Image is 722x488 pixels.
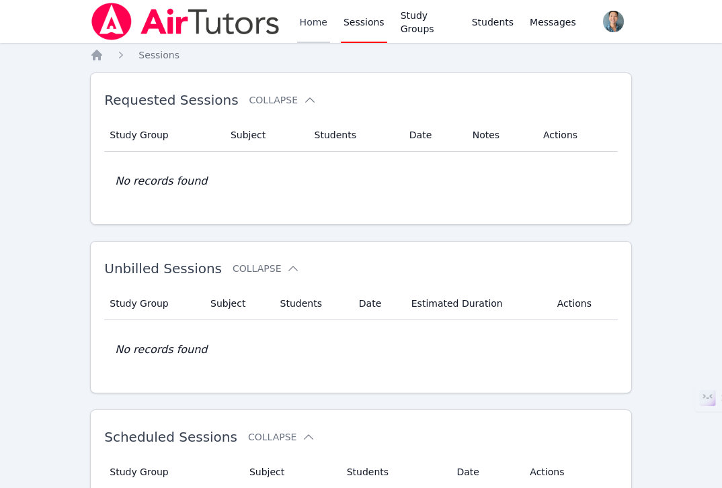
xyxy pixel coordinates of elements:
img: Air Tutors [90,3,280,40]
span: Sessions [138,50,179,60]
th: Subject [202,287,272,320]
nav: Breadcrumb [90,48,632,62]
span: Requested Sessions [104,92,238,108]
td: No records found [104,320,618,379]
span: Unbilled Sessions [104,260,222,277]
th: Date [351,287,403,320]
button: Collapse [248,430,315,444]
th: Students [307,119,401,152]
span: Messages [530,15,576,29]
th: Notes [465,119,535,152]
th: Students [272,287,351,320]
th: Actions [549,287,618,320]
th: Study Group [104,287,202,320]
th: Estimated Duration [403,287,549,320]
a: Sessions [138,48,179,62]
span: Scheduled Sessions [104,429,237,445]
button: Collapse [249,93,317,107]
td: No records found [104,152,618,211]
th: Date [401,119,465,152]
button: Collapse [233,262,300,275]
th: Actions [535,119,618,152]
th: Subject [223,119,307,152]
th: Study Group [104,119,223,152]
